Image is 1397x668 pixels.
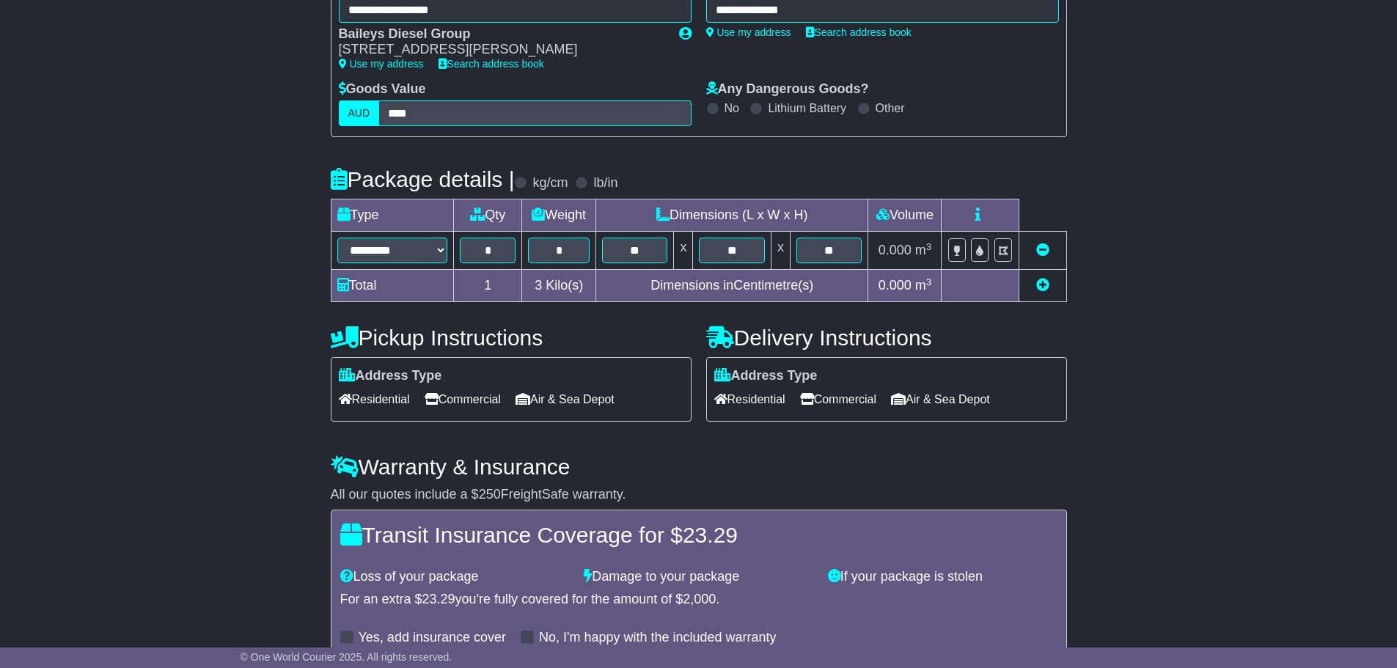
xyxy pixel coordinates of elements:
span: Residential [714,388,785,411]
td: Weight [522,199,596,232]
label: Goods Value [339,81,426,98]
a: Use my address [706,26,791,38]
sup: 3 [926,276,932,287]
label: Address Type [339,368,442,384]
label: No, I'm happy with the included warranty [539,630,777,646]
a: Remove this item [1036,243,1049,257]
td: Dimensions in Centimetre(s) [596,270,868,302]
div: Damage to your package [576,569,821,585]
label: lb/in [593,175,617,191]
h4: Warranty & Insurance [331,455,1067,479]
label: Lithium Battery [768,101,846,115]
div: Baileys Diesel Group [339,26,664,43]
label: Any Dangerous Goods? [706,81,869,98]
td: x [674,232,693,270]
span: 0.000 [879,278,912,293]
div: Loss of your package [333,569,577,585]
h4: Transit Insurance Coverage for $ [340,523,1057,547]
span: 23.29 [422,592,455,606]
span: Commercial [425,388,501,411]
span: 250 [479,487,501,502]
div: For an extra $ you're fully covered for the amount of $ . [340,592,1057,608]
h4: Delivery Instructions [706,326,1067,350]
span: 0.000 [879,243,912,257]
a: Add new item [1036,278,1049,293]
td: Volume [868,199,942,232]
td: Kilo(s) [522,270,596,302]
label: No [725,101,739,115]
label: Yes, add insurance cover [359,630,506,646]
span: Air & Sea Depot [891,388,990,411]
span: © One World Courier 2025. All rights reserved. [241,651,452,663]
td: Total [331,270,454,302]
h4: Package details | [331,167,515,191]
span: Air & Sea Depot [516,388,615,411]
span: 23.29 [683,523,738,547]
td: Qty [454,199,522,232]
label: Other [876,101,905,115]
label: Address Type [714,368,818,384]
td: Dimensions (L x W x H) [596,199,868,232]
a: Use my address [339,58,424,70]
td: Type [331,199,454,232]
span: m [915,243,932,257]
td: x [771,232,790,270]
span: 2,000 [683,592,716,606]
span: Commercial [800,388,876,411]
sup: 3 [926,241,932,252]
a: Search address book [439,58,544,70]
div: If your package is stolen [821,569,1065,585]
span: 3 [535,278,542,293]
label: AUD [339,100,380,126]
a: Search address book [806,26,912,38]
h4: Pickup Instructions [331,326,692,350]
td: 1 [454,270,522,302]
div: All our quotes include a $ FreightSafe warranty. [331,487,1067,503]
span: m [915,278,932,293]
label: kg/cm [532,175,568,191]
span: Residential [339,388,410,411]
div: [STREET_ADDRESS][PERSON_NAME] [339,42,664,58]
